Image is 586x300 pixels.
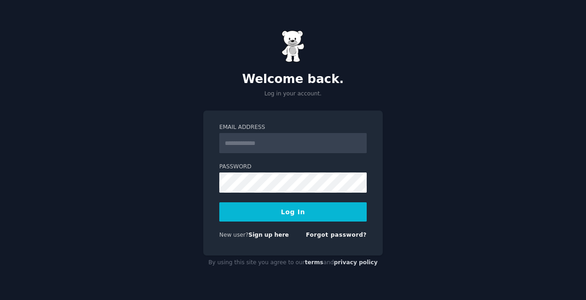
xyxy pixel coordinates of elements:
[219,202,367,222] button: Log In
[203,90,383,98] p: Log in your account.
[203,72,383,87] h2: Welcome back.
[219,232,249,238] span: New user?
[249,232,289,238] a: Sign up here
[203,256,383,270] div: By using this site you agree to our and
[219,163,367,171] label: Password
[305,259,323,266] a: terms
[219,123,367,132] label: Email Address
[282,30,304,62] img: Gummy Bear
[306,232,367,238] a: Forgot password?
[334,259,378,266] a: privacy policy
